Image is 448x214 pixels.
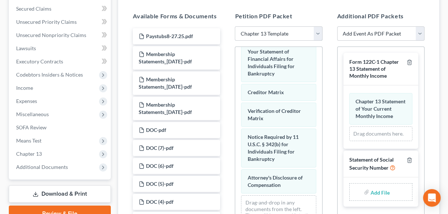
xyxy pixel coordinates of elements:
[146,145,174,151] span: DOC (7)-pdf
[10,29,111,42] a: Unsecured Nonpriority Claims
[16,5,51,12] span: Secured Claims
[16,58,63,64] span: Executory Contracts
[423,189,441,207] div: Open Intercom Messenger
[10,42,111,55] a: Lawsuits
[16,151,42,157] span: Chapter 13
[146,33,193,39] span: Paystubs8-27.25.pdf
[247,48,294,77] span: Your Statement of Financial Affairs for Individuals Filing for Bankruptcy
[247,174,302,188] span: Attorney's Disclosure of Compensation
[9,185,111,203] a: Download & Print
[247,134,298,162] span: Notice Required by 11 U.S.C. § 342(b) for Individuals Filing for Bankruptcy
[10,2,111,15] a: Secured Claims
[349,126,412,141] div: Drag documents here.
[10,121,111,134] a: SOFA Review
[247,108,301,121] span: Verification of Creditor Matrix
[16,98,37,104] span: Expenses
[16,164,68,170] span: Additional Documents
[349,156,394,171] span: Statement of Social Security Number
[16,45,36,51] span: Lawsuits
[139,51,192,64] span: Membership Statements_[DATE]-pdf
[235,12,292,19] span: Petition PDF Packet
[16,71,83,78] span: Codebtors Insiders & Notices
[16,85,33,91] span: Income
[247,89,284,95] span: Creditor Matrix
[16,111,49,117] span: Miscellaneous
[337,12,425,21] h5: Additional PDF Packets
[16,19,77,25] span: Unsecured Priority Claims
[139,102,192,115] span: Membership Statements_[DATE]-pdf
[146,163,174,169] span: DOC (6)-pdf
[133,12,220,21] h5: Available Forms & Documents
[146,127,166,133] span: DOC-pdf
[16,32,86,38] span: Unsecured Nonpriority Claims
[139,76,192,90] span: Membership Statements_[DATE]-pdf
[146,199,174,205] span: DOC (4)-pdf
[16,124,47,130] span: SOFA Review
[10,15,111,29] a: Unsecured Priority Claims
[146,181,174,187] span: DOC (5)-pdf
[16,137,41,144] span: Means Test
[10,55,111,68] a: Executory Contracts
[356,98,405,119] span: Chapter 13 Statement of Your Current Monthly Income
[349,59,399,78] span: Form 122C-1 Chapter 13 Statement of Monthly Income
